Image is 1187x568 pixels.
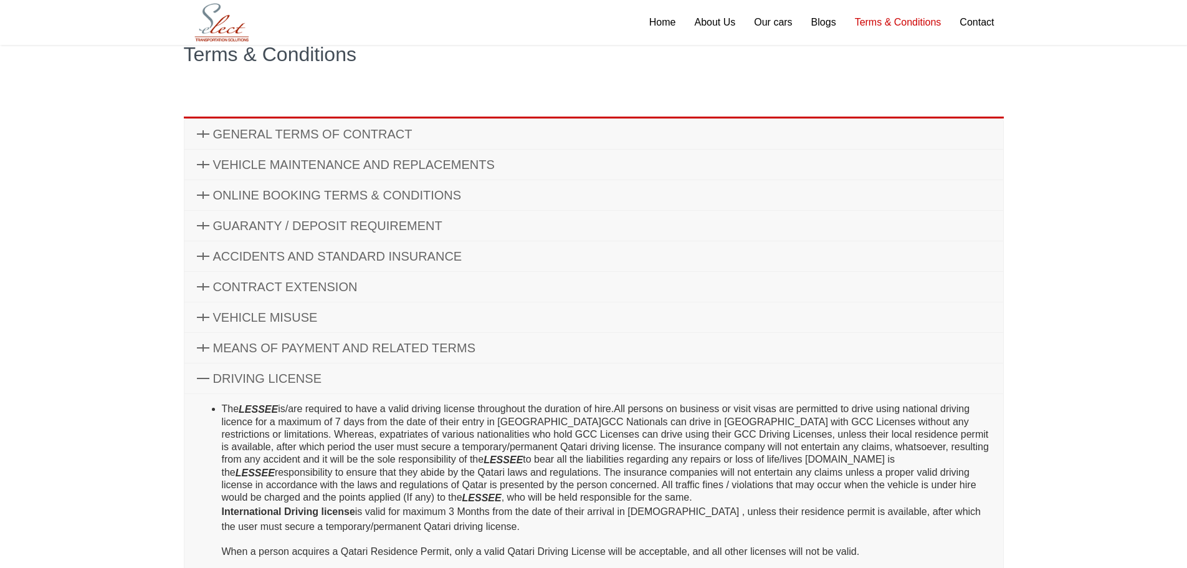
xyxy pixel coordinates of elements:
[213,372,322,385] span: DRIVING LICENSE
[222,504,991,534] p: is valid for maximum 3 Months from the date of their arrival in [DEMOGRAPHIC_DATA] , unless their...
[184,302,1003,332] a: VEHICLE MISUSE
[213,158,495,171] span: VEHICLE MAINTENANCE AND REPLACEMENTS
[213,280,358,294] span: CONTRACT EXTENSION
[222,544,991,559] p: When a person acquires a Qatari Residence Permit, only a valid Qatari Driving License will be acc...
[213,310,318,324] span: VEHICLE MISUSE
[184,333,1003,363] a: MEANS OF PAYMENT AND RELATED TERMS
[184,180,1003,210] a: ONLINE BOOKING TERMS & CONDITIONS
[222,506,355,517] b: International Driving license
[213,188,462,202] span: ONLINE BOOKING TERMS & CONDITIONS
[184,119,1003,149] a: GENERAL TERMS OF CONTRACT
[184,211,1003,241] a: GUARANTY / DEPOSIT REQUIREMENT
[239,404,278,415] i: LESSEE
[184,272,1003,302] a: CONTRACT EXTENSION
[184,44,1004,64] h1: Terms & Conditions
[236,467,275,478] i: LESSEE
[222,403,991,559] li: The is/are required to have a valid driving license throughout the duration of hire.All persons o...
[213,127,412,141] span: GENERAL TERMS OF CONTRACT
[213,341,476,355] span: MEANS OF PAYMENT AND RELATED TERMS
[187,1,257,44] img: Select Rent a Car
[462,493,502,503] i: LESSEE
[213,249,462,263] span: ACCIDENTS AND STANDARD INSURANCE
[184,363,1003,393] a: DRIVING LICENSE
[184,150,1003,180] a: VEHICLE MAINTENANCE AND REPLACEMENTS
[484,455,523,465] i: LESSEE
[213,219,442,233] span: GUARANTY / DEPOSIT REQUIREMENT
[184,241,1003,271] a: ACCIDENTS AND STANDARD INSURANCE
